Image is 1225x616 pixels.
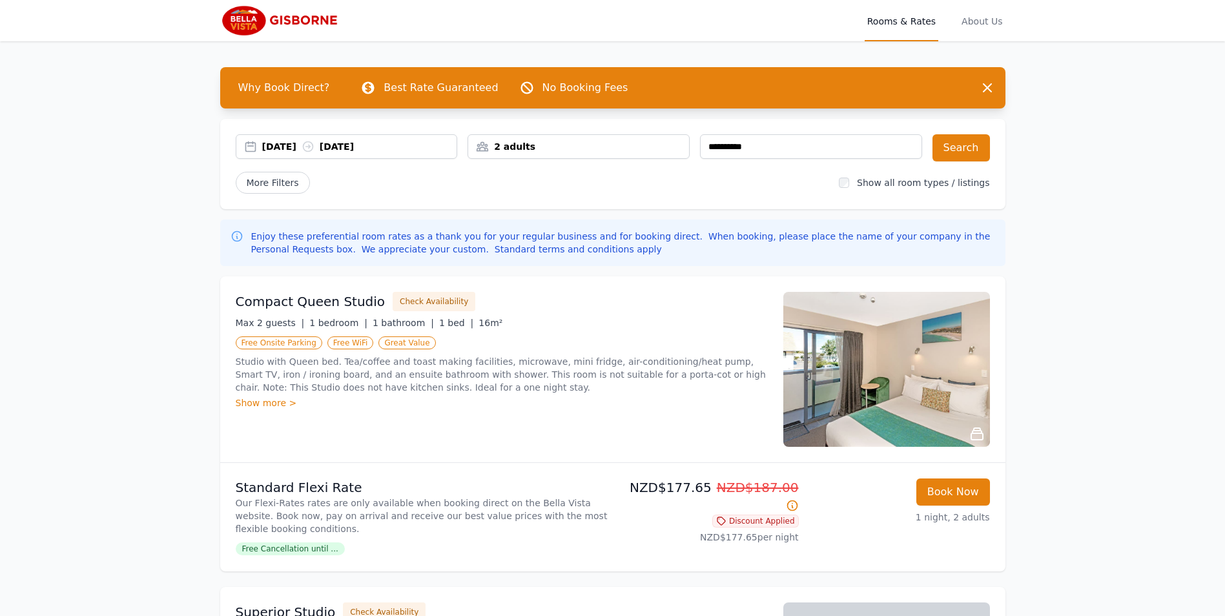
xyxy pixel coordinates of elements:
[479,318,502,328] span: 16m²
[236,318,305,328] span: Max 2 guests |
[618,531,799,544] p: NZD$177.65 per night
[236,542,345,555] span: Free Cancellation until ...
[236,293,386,311] h3: Compact Queen Studio
[717,480,799,495] span: NZD$187.00
[327,336,374,349] span: Free WiFi
[809,511,990,524] p: 1 night, 2 adults
[932,134,990,161] button: Search
[384,80,498,96] p: Best Rate Guaranteed
[251,230,995,256] p: Enjoy these preferential room rates as a thank you for your regular business and for booking dire...
[542,80,628,96] p: No Booking Fees
[236,396,768,409] div: Show more >
[468,140,689,153] div: 2 adults
[236,172,310,194] span: More Filters
[618,478,799,515] p: NZD$177.65
[220,5,344,36] img: Bella Vista Gisborne
[236,478,608,497] p: Standard Flexi Rate
[439,318,473,328] span: 1 bed |
[228,75,340,101] span: Why Book Direct?
[309,318,367,328] span: 1 bedroom |
[236,355,768,394] p: Studio with Queen bed. Tea/coffee and toast making facilities, microwave, mini fridge, air-condit...
[857,178,989,188] label: Show all room types / listings
[916,478,990,506] button: Book Now
[712,515,799,528] span: Discount Applied
[378,336,435,349] span: Great Value
[236,497,608,535] p: Our Flexi-Rates rates are only available when booking direct on the Bella Vista website. Book now...
[262,140,457,153] div: [DATE] [DATE]
[236,336,322,349] span: Free Onsite Parking
[373,318,434,328] span: 1 bathroom |
[393,292,475,311] button: Check Availability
